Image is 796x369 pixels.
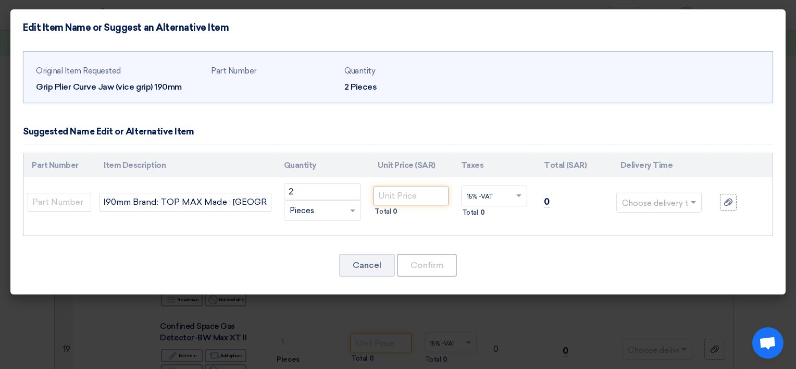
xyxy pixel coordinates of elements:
[397,254,457,277] button: Confirm
[36,65,203,77] div: Original Item Requested
[36,81,203,93] div: Grip Plier Curve Jaw (vice grip) 190mm
[480,207,485,218] span: 0
[99,193,271,212] input: Add Item Description
[369,153,452,178] th: Unit Price (SAR)
[95,153,276,178] th: Item Description
[375,206,391,217] span: Total
[23,22,229,33] h4: Edit Item Name or Suggest an Alternative Item
[374,187,448,205] input: Unit Price
[339,254,395,277] button: Cancel
[752,327,783,359] div: Open chat
[23,125,194,139] div: Suggested Name Edit or Alternative Item
[612,153,706,178] th: Delivery Time
[536,153,612,178] th: Total (SAR)
[211,65,336,77] div: Part Number
[344,65,469,77] div: Quantity
[453,153,536,178] th: Taxes
[344,81,469,93] div: 2 Pieces
[462,207,478,218] span: Total
[290,205,314,217] span: Pieces
[461,186,527,206] ng-select: VAT
[544,196,550,207] span: 0
[23,153,95,178] th: Part Number
[284,183,362,200] input: RFQ_STEP1.ITEMS.2.AMOUNT_TITLE
[276,153,370,178] th: Quantity
[393,206,397,217] span: 0
[28,193,91,212] input: Part Number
